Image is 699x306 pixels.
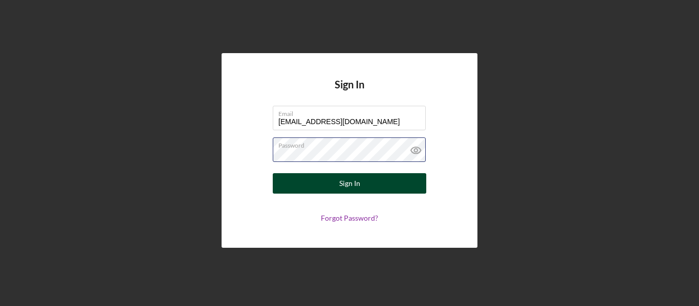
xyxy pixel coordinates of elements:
h4: Sign In [335,79,364,106]
a: Forgot Password? [321,214,378,222]
label: Password [278,138,426,149]
div: Sign In [339,173,360,194]
label: Email [278,106,426,117]
button: Sign In [273,173,426,194]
